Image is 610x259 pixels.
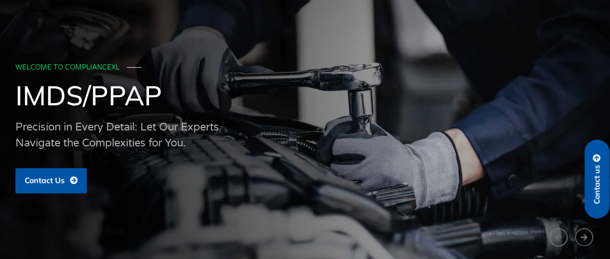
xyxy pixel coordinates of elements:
[15,64,591,72] div: WELCOME TO COMPLIANCEXL
[127,63,141,72] span: ───
[15,79,594,112] h1: IMDS/PPAP
[25,176,65,185] span: Contact Us
[15,168,87,193] a: Contact Us
[15,121,219,149] span: Precision in Every Detail: Let Our Experts Navigate the Complexities for You.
